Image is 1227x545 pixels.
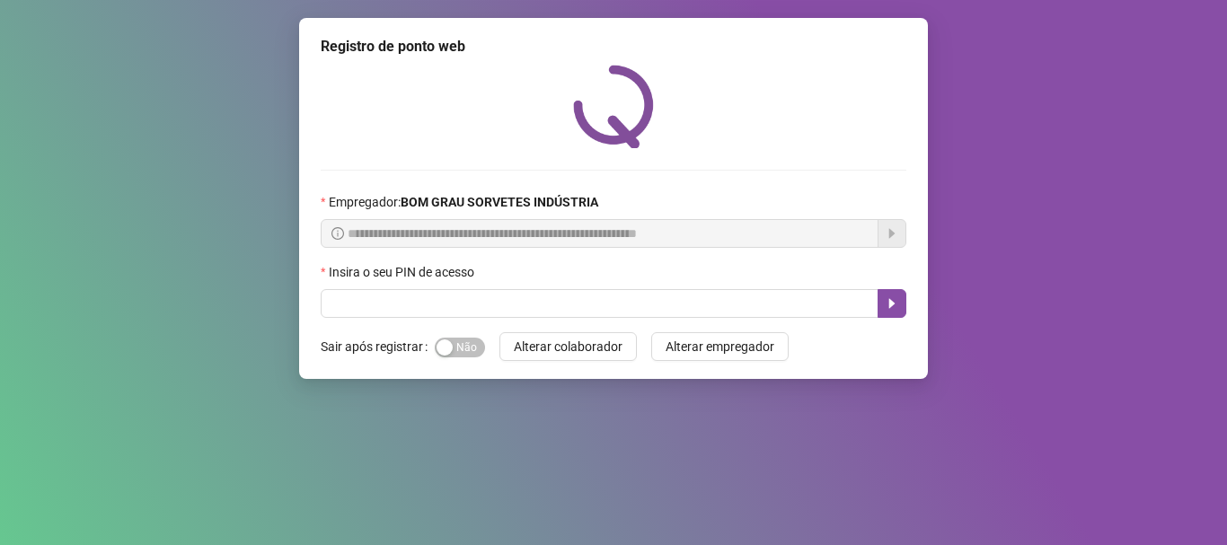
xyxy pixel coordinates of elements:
[329,192,598,212] span: Empregador :
[401,195,598,209] strong: BOM GRAU SORVETES INDÚSTRIA
[514,337,622,356] span: Alterar colaborador
[666,337,774,356] span: Alterar empregador
[651,332,789,361] button: Alterar empregador
[499,332,637,361] button: Alterar colaborador
[573,65,654,148] img: QRPoint
[321,36,906,57] div: Registro de ponto web
[331,227,344,240] span: info-circle
[321,332,435,361] label: Sair após registrar
[321,262,486,282] label: Insira o seu PIN de acesso
[885,296,899,311] span: caret-right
